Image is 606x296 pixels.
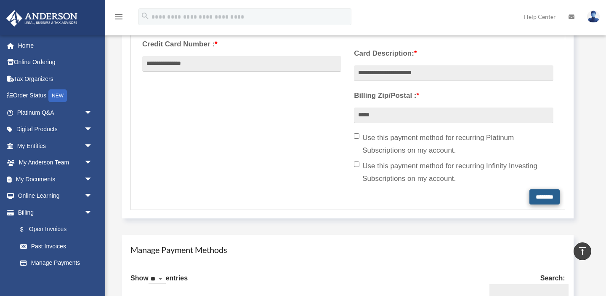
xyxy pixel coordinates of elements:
img: User Pic [587,11,600,23]
input: Use this payment method for recurring Infinity Investing Subscriptions on my account. [354,161,359,167]
label: Show entries [130,272,188,293]
a: vertical_align_top [574,242,591,260]
div: NEW [48,89,67,102]
input: Use this payment method for recurring Platinum Subscriptions on my account. [354,133,359,139]
a: Billingarrow_drop_down [6,204,105,221]
span: arrow_drop_down [84,188,101,205]
label: Billing Zip/Postal : [354,89,553,102]
span: arrow_drop_down [84,204,101,221]
span: arrow_drop_down [84,121,101,138]
i: search [141,11,150,21]
label: Use this payment method for recurring Platinum Subscriptions on my account. [354,132,553,157]
a: Digital Productsarrow_drop_down [6,121,105,138]
h4: Manage Payment Methods [130,244,565,256]
i: menu [114,12,124,22]
span: arrow_drop_down [84,171,101,188]
span: arrow_drop_down [84,154,101,172]
span: arrow_drop_down [84,104,101,121]
label: Credit Card Number : [142,38,341,51]
label: Use this payment method for recurring Infinity Investing Subscriptions on my account. [354,160,553,185]
span: $ [25,224,29,235]
a: menu [114,15,124,22]
select: Showentries [149,274,166,284]
i: vertical_align_top [577,246,587,256]
a: $Open Invoices [12,221,105,238]
a: Online Ordering [6,54,105,71]
span: arrow_drop_down [84,137,101,155]
a: Order StatusNEW [6,87,105,105]
a: Tax Organizers [6,70,105,87]
a: My Entitiesarrow_drop_down [6,137,105,154]
a: My Anderson Teamarrow_drop_down [6,154,105,171]
a: Manage Payments [12,255,101,272]
a: Home [6,37,105,54]
a: Platinum Q&Aarrow_drop_down [6,104,105,121]
a: My Documentsarrow_drop_down [6,171,105,188]
label: Card Description: [354,47,553,60]
img: Anderson Advisors Platinum Portal [4,10,80,27]
a: Past Invoices [12,238,105,255]
a: Online Learningarrow_drop_down [6,188,105,205]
